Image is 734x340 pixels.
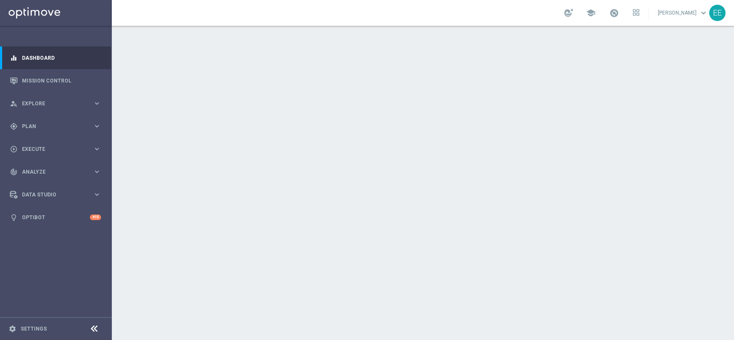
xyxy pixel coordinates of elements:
button: Mission Control [9,77,101,84]
a: Dashboard [22,46,101,69]
span: Data Studio [22,192,93,197]
i: keyboard_arrow_right [93,122,101,130]
button: person_search Explore keyboard_arrow_right [9,100,101,107]
a: Settings [21,326,47,331]
button: equalizer Dashboard [9,55,101,61]
i: keyboard_arrow_right [93,168,101,176]
div: EE [709,5,725,21]
div: Execute [10,145,93,153]
a: Optibot [22,206,90,229]
i: keyboard_arrow_right [93,190,101,199]
span: school [586,8,596,18]
a: Mission Control [22,69,101,92]
span: Execute [22,147,93,152]
button: Data Studio keyboard_arrow_right [9,191,101,198]
i: play_circle_outline [10,145,18,153]
div: Optibot [10,206,101,229]
i: keyboard_arrow_right [93,145,101,153]
div: Explore [10,100,93,107]
div: Analyze [10,168,93,176]
a: [PERSON_NAME]keyboard_arrow_down [657,6,709,19]
i: person_search [10,100,18,107]
div: Dashboard [10,46,101,69]
i: settings [9,325,16,333]
div: Mission Control [10,69,101,92]
span: Analyze [22,169,93,175]
div: Data Studio [10,191,93,199]
button: play_circle_outline Execute keyboard_arrow_right [9,146,101,153]
button: lightbulb Optibot +10 [9,214,101,221]
i: keyboard_arrow_right [93,99,101,107]
i: track_changes [10,168,18,176]
div: Plan [10,123,93,130]
button: gps_fixed Plan keyboard_arrow_right [9,123,101,130]
span: keyboard_arrow_down [699,8,708,18]
i: lightbulb [10,214,18,221]
i: gps_fixed [10,123,18,130]
button: track_changes Analyze keyboard_arrow_right [9,168,101,175]
span: Explore [22,101,93,106]
span: Plan [22,124,93,129]
div: +10 [90,214,101,220]
i: equalizer [10,54,18,62]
